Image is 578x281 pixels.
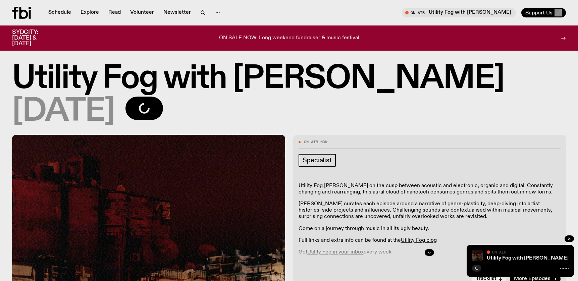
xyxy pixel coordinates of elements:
span: Support Us [525,10,553,16]
span: Specialist [303,157,332,164]
span: On Air Now [304,140,327,144]
button: Support Us [521,8,566,17]
h3: SYDCITY: [DATE] & [DATE] [12,30,55,47]
a: Specialist [299,154,336,167]
a: Newsletter [159,8,195,17]
p: Come on a journey through music in all its ugly beauty. [299,226,561,232]
a: Utility Fog with [PERSON_NAME] [487,256,569,261]
h1: Utility Fog with [PERSON_NAME] [12,64,566,94]
button: On AirUtility Fog with [PERSON_NAME] [402,8,516,17]
span: [DATE] [12,97,115,127]
span: On Air [492,250,506,254]
p: ON SALE NOW! Long weekend fundraiser & music festival [219,35,359,41]
p: Utility Fog [PERSON_NAME] on the cusp between acoustic and electronic, organic and digital. Const... [299,183,561,195]
p: [PERSON_NAME] curates each episode around a narrative of genre-plasticity, deep-diving into artis... [299,201,561,220]
a: Explore [76,8,103,17]
a: Schedule [44,8,75,17]
a: Volunteer [126,8,158,17]
img: Cover to (SAFETY HAZARD) مخاطر السلامة by electroneya, MARTINA and TNSXORDS [472,250,483,261]
a: Utility Fog blog [401,238,437,243]
a: Read [104,8,125,17]
p: Full links and extra info can be found at the [299,237,561,244]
